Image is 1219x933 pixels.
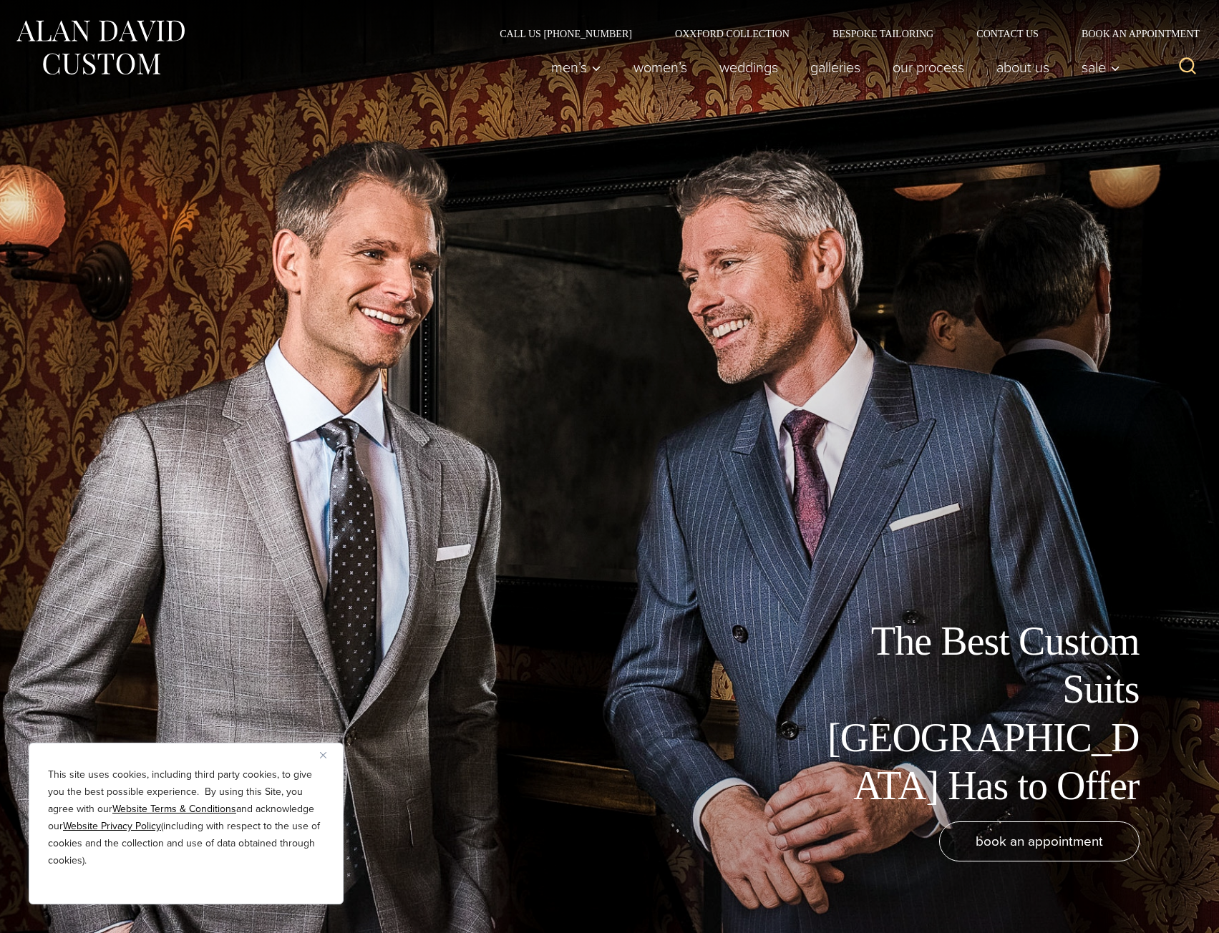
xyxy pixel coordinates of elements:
[795,53,877,82] a: Galleries
[320,752,326,758] img: Close
[1170,50,1205,84] button: View Search Form
[478,29,654,39] a: Call Us [PHONE_NUMBER]
[112,801,236,816] a: Website Terms & Conditions
[618,53,704,82] a: Women’s
[811,29,955,39] a: Bespoke Tailoring
[478,29,1205,39] nav: Secondary Navigation
[320,746,337,763] button: Close
[63,819,161,834] a: Website Privacy Policy
[981,53,1066,82] a: About Us
[1082,60,1120,74] span: Sale
[654,29,811,39] a: Oxxford Collection
[955,29,1060,39] a: Contact Us
[817,617,1140,810] h1: The Best Custom Suits [GEOGRAPHIC_DATA] Has to Offer
[939,821,1140,861] a: book an appointment
[1060,29,1205,39] a: Book an Appointment
[704,53,795,82] a: weddings
[877,53,981,82] a: Our Process
[976,831,1103,851] span: book an appointment
[535,53,1128,82] nav: Primary Navigation
[551,60,601,74] span: Men’s
[14,16,186,79] img: Alan David Custom
[48,766,324,869] p: This site uses cookies, including third party cookies, to give you the best possible experience. ...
